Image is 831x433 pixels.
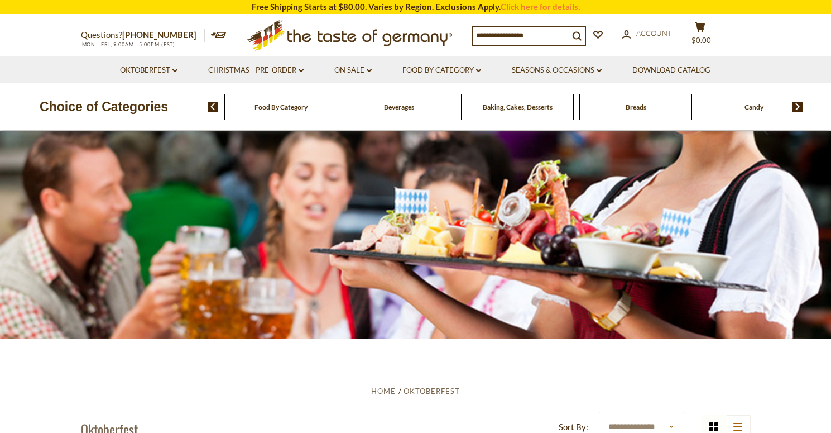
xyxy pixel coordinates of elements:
[744,103,763,111] a: Candy
[792,102,803,112] img: next arrow
[512,64,602,77] a: Seasons & Occasions
[501,2,580,12] a: Click here for details.
[404,387,460,396] a: Oktoberfest
[626,103,646,111] a: Breads
[254,103,308,111] a: Food By Category
[81,41,176,47] span: MON - FRI, 9:00AM - 5:00PM (EST)
[622,27,672,40] a: Account
[384,103,414,111] a: Beverages
[208,102,218,112] img: previous arrow
[483,103,553,111] a: Baking, Cakes, Desserts
[81,28,205,42] p: Questions?
[632,64,710,77] a: Download Catalog
[691,36,711,45] span: $0.00
[402,64,481,77] a: Food By Category
[334,64,372,77] a: On Sale
[122,30,196,40] a: [PHONE_NUMBER]
[208,64,304,77] a: Christmas - PRE-ORDER
[371,387,396,396] a: Home
[636,28,672,37] span: Account
[120,64,177,77] a: Oktoberfest
[684,22,717,50] button: $0.00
